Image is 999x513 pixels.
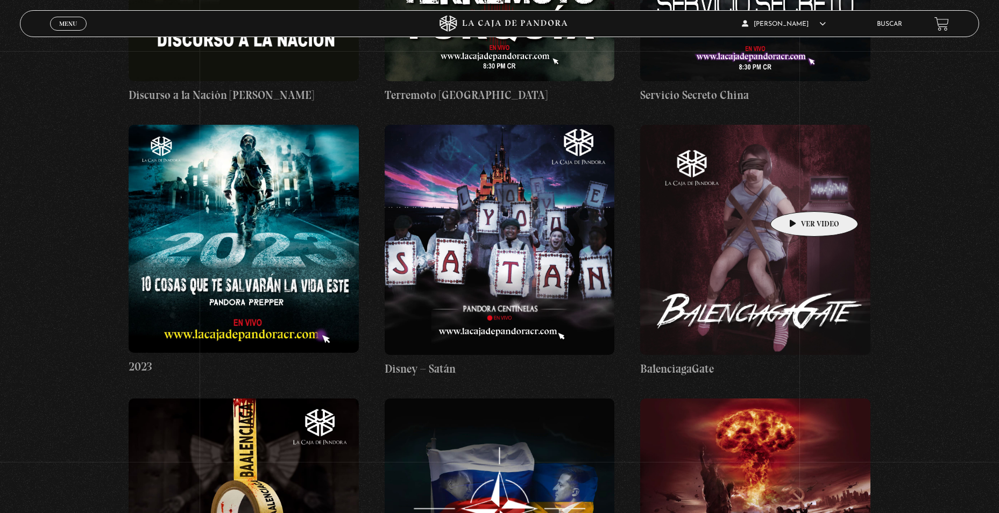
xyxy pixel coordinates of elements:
a: 2023 [129,125,359,375]
span: Cerrar [56,30,81,37]
h4: Servicio Secreto China [640,87,870,104]
h4: 2023 [129,358,359,375]
a: BalenciagaGate [640,125,870,377]
h4: Terremoto [GEOGRAPHIC_DATA] [385,87,615,104]
h4: Discurso a la Nación [PERSON_NAME] [129,87,359,104]
span: [PERSON_NAME] [742,21,826,27]
h4: BalenciagaGate [640,360,870,377]
span: Menu [59,20,77,27]
a: View your shopping cart [934,17,949,31]
h4: Disney – Satán [385,360,615,377]
a: Disney – Satán [385,125,615,377]
a: Buscar [877,21,902,27]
